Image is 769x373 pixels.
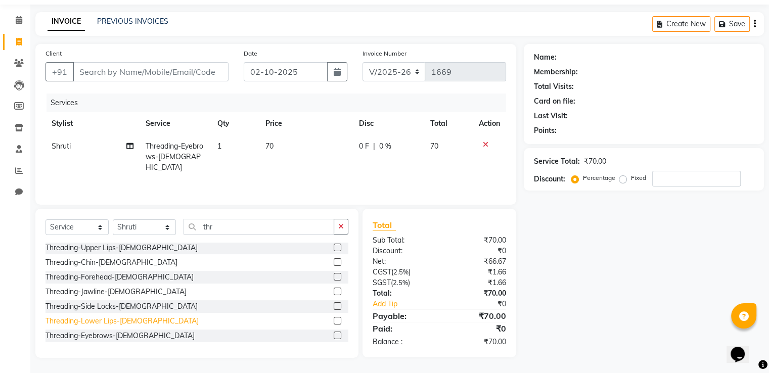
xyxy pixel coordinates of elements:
span: Shruti [52,142,71,151]
div: ₹0 [439,246,514,256]
span: 70 [265,142,274,151]
div: Card on file: [534,96,575,107]
span: 2.5% [393,278,408,287]
iframe: chat widget [727,333,759,363]
div: Threading-Side Locks-[DEMOGRAPHIC_DATA] [46,301,198,312]
div: Services [47,94,514,112]
div: Threading-Eyebrows-[DEMOGRAPHIC_DATA] [46,331,195,341]
th: Disc [353,112,424,135]
div: Discount: [534,174,565,184]
th: Stylist [46,112,140,135]
span: 70 [430,142,438,151]
div: ₹1.66 [439,277,514,288]
div: ₹70.00 [439,310,514,322]
div: ₹66.67 [439,256,514,267]
div: ( ) [365,267,439,277]
div: Paid: [365,322,439,335]
label: Invoice Number [363,49,406,58]
span: Total [373,220,396,230]
span: 2.5% [393,268,409,276]
label: Client [46,49,62,58]
span: | [373,141,375,152]
div: ₹0 [439,322,514,335]
a: INVOICE [48,13,85,31]
div: ₹0 [451,299,513,309]
div: ( ) [365,277,439,288]
div: ₹70.00 [439,337,514,347]
div: ₹1.66 [439,267,514,277]
div: Service Total: [534,156,580,167]
div: Points: [534,125,557,136]
div: Threading-Jawline-[DEMOGRAPHIC_DATA] [46,287,187,297]
th: Price [259,112,353,135]
div: ₹70.00 [439,288,514,299]
div: Net: [365,256,439,267]
th: Total [424,112,473,135]
div: Threading-Lower Lips-[DEMOGRAPHIC_DATA] [46,316,199,327]
div: Threading-Chin-[DEMOGRAPHIC_DATA] [46,257,177,268]
button: Create New [652,16,710,32]
div: ₹70.00 [584,156,606,167]
div: Threading-Forehead-[DEMOGRAPHIC_DATA] [46,272,194,283]
div: Discount: [365,246,439,256]
label: Date [244,49,257,58]
div: Balance : [365,337,439,347]
span: Threading-Eyebrows-[DEMOGRAPHIC_DATA] [146,142,203,172]
th: Service [140,112,211,135]
div: Payable: [365,310,439,322]
div: ₹70.00 [439,235,514,246]
label: Percentage [583,173,615,182]
label: Fixed [631,173,646,182]
input: Search or Scan [184,219,334,235]
div: Name: [534,52,557,63]
button: +91 [46,62,74,81]
div: Membership: [534,67,578,77]
div: Total Visits: [534,81,574,92]
button: Save [714,16,750,32]
span: 0 % [379,141,391,152]
input: Search by Name/Mobile/Email/Code [73,62,229,81]
div: Sub Total: [365,235,439,246]
th: Action [473,112,506,135]
th: Qty [211,112,259,135]
span: 1 [217,142,221,151]
span: SGST [373,278,391,287]
div: Threading-Upper Lips-[DEMOGRAPHIC_DATA] [46,243,198,253]
div: Last Visit: [534,111,568,121]
a: PREVIOUS INVOICES [97,17,168,26]
span: 0 F [359,141,369,152]
a: Add Tip [365,299,451,309]
div: Total: [365,288,439,299]
span: CGST [373,267,391,276]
